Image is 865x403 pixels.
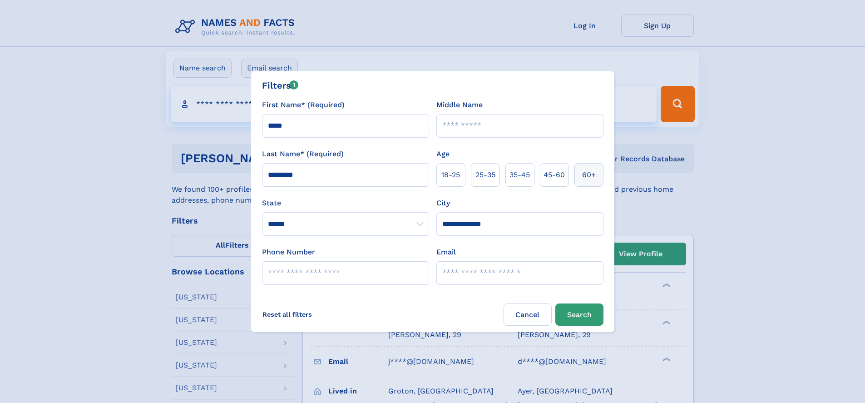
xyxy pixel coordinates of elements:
div: Filters [262,79,299,92]
button: Search [555,303,603,326]
span: 45‑60 [544,169,565,180]
span: 60+ [582,169,596,180]
label: Last Name* (Required) [262,149,344,159]
label: Cancel [504,303,552,326]
label: Reset all filters [257,303,318,325]
label: City [436,198,450,209]
label: State [262,198,429,209]
span: 25‑35 [475,169,495,180]
label: Phone Number [262,247,315,258]
span: 18‑25 [441,169,460,180]
label: First Name* (Required) [262,100,345,110]
label: Middle Name [436,100,483,110]
label: Email [436,247,456,258]
span: 35‑45 [509,169,530,180]
label: Age [436,149,450,159]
